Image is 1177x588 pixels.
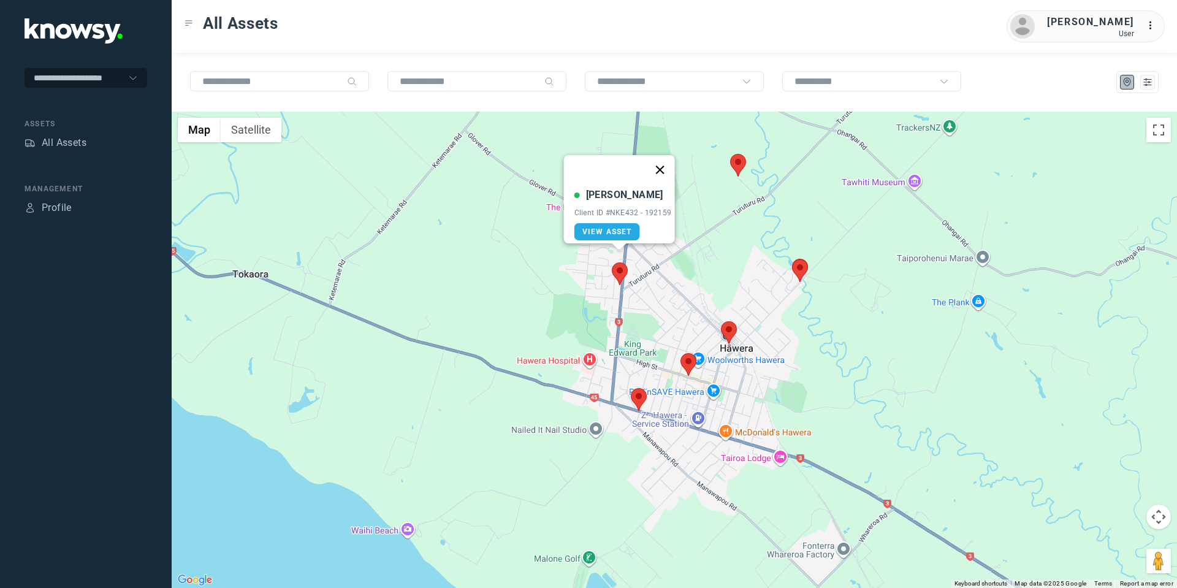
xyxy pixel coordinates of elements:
div: Profile [25,202,36,213]
div: Assets [25,137,36,148]
button: Drag Pegman onto the map to open Street View [1146,549,1171,573]
img: avatar.png [1010,14,1035,39]
button: Keyboard shortcuts [954,579,1007,588]
img: Google [175,572,215,588]
div: [PERSON_NAME] [586,188,663,202]
div: Management [25,183,147,194]
span: View Asset [582,227,632,236]
a: AssetsAll Assets [25,136,86,150]
div: [PERSON_NAME] [1047,15,1134,29]
div: Toggle Menu [185,19,193,28]
div: Search [544,77,554,86]
button: Show satellite imagery [221,118,281,142]
div: Profile [42,200,72,215]
div: Assets [25,118,147,129]
tspan: ... [1147,21,1159,30]
div: Client ID #NKE432 - 192159 [574,208,672,217]
img: Application Logo [25,18,123,44]
div: : [1146,18,1161,33]
button: Close [645,155,674,185]
button: Map camera controls [1146,505,1171,529]
button: Show street map [178,118,221,142]
button: Toggle fullscreen view [1146,118,1171,142]
span: Map data ©2025 Google [1015,580,1086,587]
div: User [1047,29,1134,38]
a: View Asset [574,223,640,240]
a: ProfileProfile [25,200,72,215]
div: List [1142,77,1153,88]
div: : [1146,18,1161,35]
a: Report a map error [1120,580,1173,587]
span: All Assets [203,12,278,34]
div: Map [1122,77,1133,88]
div: Search [347,77,357,86]
div: All Assets [42,136,86,150]
a: Terms (opens in new tab) [1094,580,1113,587]
a: Open this area in Google Maps (opens a new window) [175,572,215,588]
